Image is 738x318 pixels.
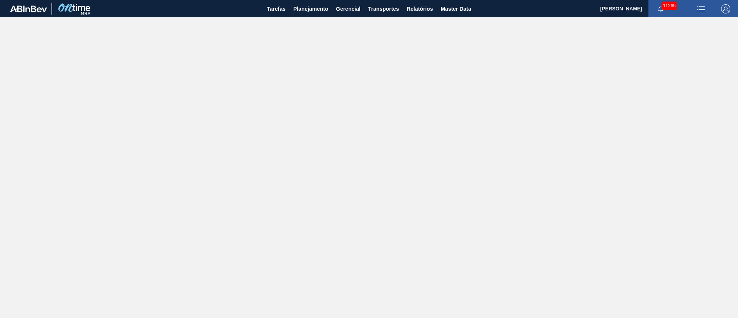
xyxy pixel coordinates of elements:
span: 11265 [662,2,677,10]
span: Planejamento [293,4,328,13]
img: Logout [721,4,730,13]
span: Tarefas [267,4,286,13]
span: Gerencial [336,4,361,13]
span: Master Data [440,4,471,13]
img: TNhmsLtSVTkK8tSr43FrP2fwEKptu5GPRR3wAAAABJRU5ErkJggg== [10,5,47,12]
span: Transportes [368,4,399,13]
span: Relatórios [407,4,433,13]
img: userActions [696,4,706,13]
button: Notificações [648,3,673,14]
